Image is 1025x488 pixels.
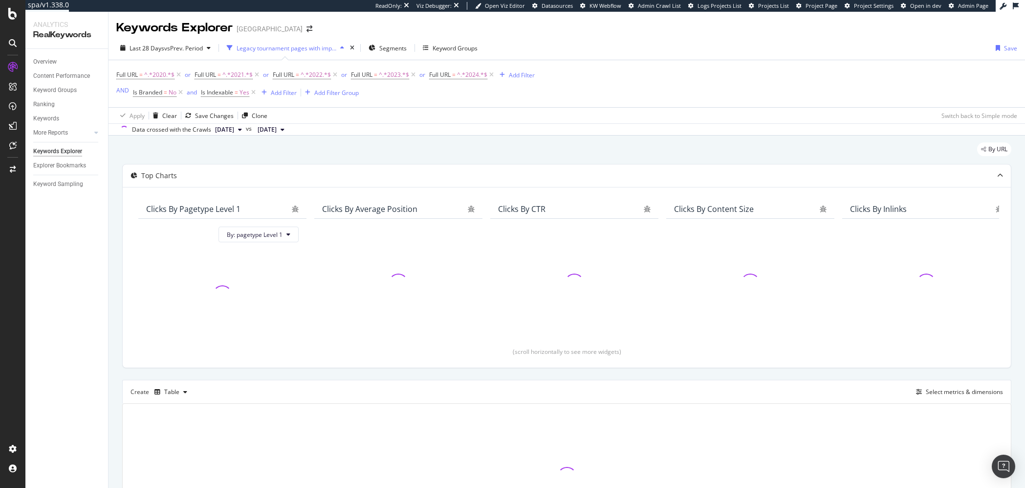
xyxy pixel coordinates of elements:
[674,204,754,214] div: Clicks By Content Size
[33,128,68,138] div: More Reports
[33,57,101,67] a: Overview
[130,44,164,52] span: Last 28 Days
[132,125,211,134] div: Data crossed with the Crawls
[33,85,101,95] a: Keyword Groups
[133,88,162,96] span: Is Branded
[33,146,101,157] a: Keywords Explorer
[201,88,233,96] span: Is Indexable
[988,146,1007,152] span: By URL
[949,2,988,10] a: Admin Page
[116,86,129,94] div: AND
[169,86,176,99] span: No
[187,88,197,96] div: and
[496,69,535,81] button: Add Filter
[151,384,191,400] button: Table
[195,70,216,79] span: Full URL
[33,128,91,138] a: More Reports
[33,71,90,81] div: Content Performance
[144,68,174,82] span: ^.*2020.*$
[263,70,269,79] button: or
[542,2,573,9] span: Datasources
[116,108,145,123] button: Apply
[638,2,681,9] span: Admin Crawl List
[116,40,215,56] button: Last 28 DaysvsPrev. Period
[195,112,234,120] div: Save Changes
[379,44,407,52] span: Segments
[698,2,741,9] span: Logs Projects List
[149,108,177,123] button: Clear
[296,70,299,79] span: =
[134,348,999,356] div: (scroll horizontally to see more widgets)
[938,108,1017,123] button: Switch back to Simple mode
[33,146,82,157] div: Keywords Explorer
[185,70,191,79] button: or
[215,125,234,134] span: 2025 Oct. 2nd
[374,70,377,79] span: =
[365,40,411,56] button: Segments
[238,108,267,123] button: Clone
[33,57,57,67] div: Overview
[130,112,145,120] div: Apply
[235,88,238,96] span: =
[457,68,487,82] span: ^.*2024.*$
[977,142,1011,156] div: legacy label
[211,124,246,136] button: [DATE]
[218,227,299,242] button: By: pagetype Level 1
[222,68,253,82] span: ^.*2021.*$
[845,2,894,10] a: Project Settings
[850,204,907,214] div: Clicks By Inlinks
[240,86,249,99] span: Yes
[258,125,277,134] span: 2025 Aug. 31st
[419,40,481,56] button: Keyword Groups
[258,87,297,98] button: Add Filter
[164,88,167,96] span: =
[509,71,535,79] div: Add Filter
[926,388,1003,396] div: Select metrics & dimensions
[271,89,297,97] div: Add Filter
[33,179,83,189] div: Keyword Sampling
[139,70,143,79] span: =
[33,114,59,124] div: Keywords
[429,70,451,79] span: Full URL
[375,2,402,10] div: ReadOnly:
[33,85,77,95] div: Keyword Groups
[910,2,941,9] span: Open in dev
[992,40,1017,56] button: Save
[33,179,101,189] a: Keyword Sampling
[33,20,100,29] div: Analytics
[223,40,348,56] button: Legacy tournament pages with impressions
[348,43,356,53] div: times
[475,2,525,10] a: Open Viz Editor
[901,2,941,10] a: Open in dev
[958,2,988,9] span: Admin Page
[433,44,478,52] div: Keyword Groups
[688,2,741,10] a: Logs Projects List
[498,204,545,214] div: Clicks By CTR
[227,231,283,239] span: By: pagetype Level 1
[164,44,203,52] span: vs Prev. Period
[992,455,1015,478] div: Open Intercom Messenger
[806,2,837,9] span: Project Page
[419,70,425,79] div: or
[301,87,359,98] button: Add Filter Group
[322,204,417,214] div: Clicks By Average Position
[254,124,288,136] button: [DATE]
[996,206,1003,212] div: bug
[796,2,837,10] a: Project Page
[181,108,234,123] button: Save Changes
[314,89,359,97] div: Add Filter Group
[33,99,101,110] a: Ranking
[379,68,409,82] span: ^.*2023.*$
[218,70,221,79] span: =
[33,71,101,81] a: Content Performance
[131,384,191,400] div: Create
[341,70,347,79] button: or
[33,99,55,110] div: Ranking
[33,161,86,171] div: Explorer Bookmarks
[273,70,294,79] span: Full URL
[416,2,452,10] div: Viz Debugger:
[532,2,573,10] a: Datasources
[1004,44,1017,52] div: Save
